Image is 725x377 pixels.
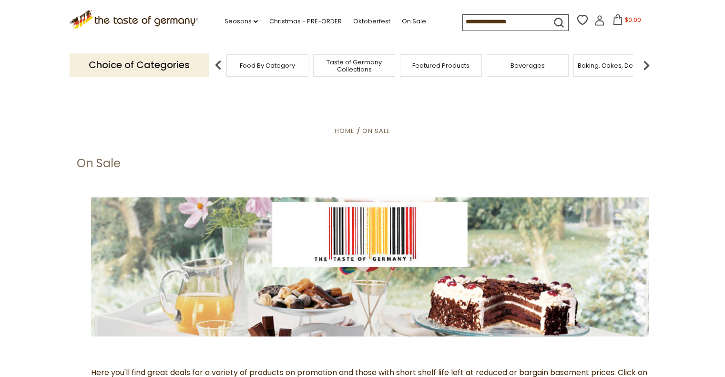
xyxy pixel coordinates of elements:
[209,56,228,75] img: previous arrow
[402,16,426,27] a: On Sale
[362,126,390,135] a: On Sale
[91,197,649,337] img: the-taste-of-germany-barcode-3.jpg
[607,14,647,29] button: $0.00
[70,53,209,77] p: Choice of Categories
[511,62,545,69] a: Beverages
[77,156,121,171] h1: On Sale
[269,16,342,27] a: Christmas - PRE-ORDER
[240,62,295,69] a: Food By Category
[637,56,656,75] img: next arrow
[578,62,652,69] a: Baking, Cakes, Desserts
[316,59,392,73] a: Taste of Germany Collections
[225,16,258,27] a: Seasons
[412,62,470,69] a: Featured Products
[625,16,641,24] span: $0.00
[353,16,390,27] a: Oktoberfest
[335,126,355,135] a: Home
